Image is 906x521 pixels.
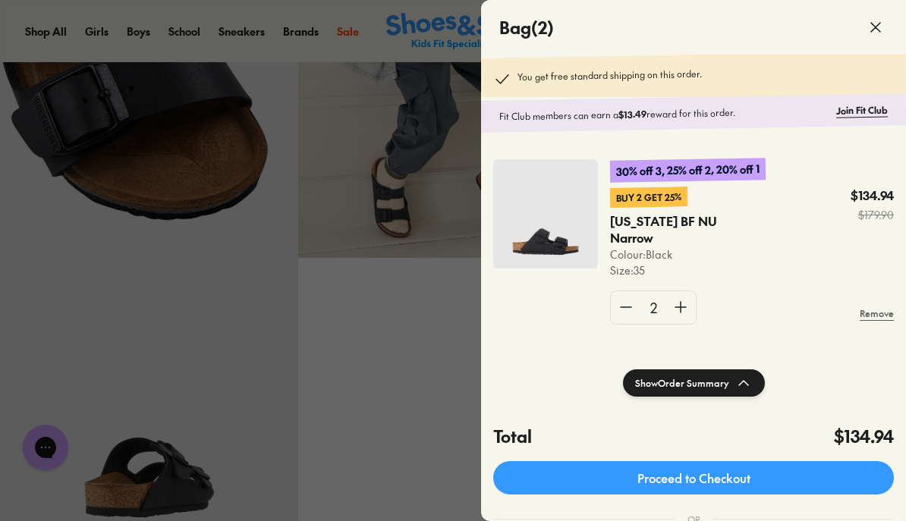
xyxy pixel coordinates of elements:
p: Fit Club members can earn a reward for this order. [499,104,830,124]
s: $179.90 [851,207,894,223]
h4: $134.94 [834,424,894,449]
p: [US_STATE] BF NU Narrow [610,213,733,246]
img: 11_df551e52-d33d-4b1c-b0c6-a5abac716a7e.jpg [493,159,598,268]
p: Buy 2 Get 25% [610,187,687,208]
p: You get free standard shipping on this order. [517,67,702,88]
a: Proceed to Checkout [493,461,894,494]
h4: Bag ( 2 ) [499,15,554,40]
p: Colour: Black [610,246,763,262]
p: 30% off 3, 25% off 2, 20% off 1 [610,158,766,183]
p: Size : 35 [610,262,763,278]
div: 2 [641,291,665,324]
a: Join Fit Club [836,103,888,118]
b: $13.49 [618,108,646,121]
button: ShowOrder Summary [623,369,765,397]
button: Gorgias live chat [8,5,53,51]
h4: Total [493,424,532,449]
p: $134.94 [851,187,894,204]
